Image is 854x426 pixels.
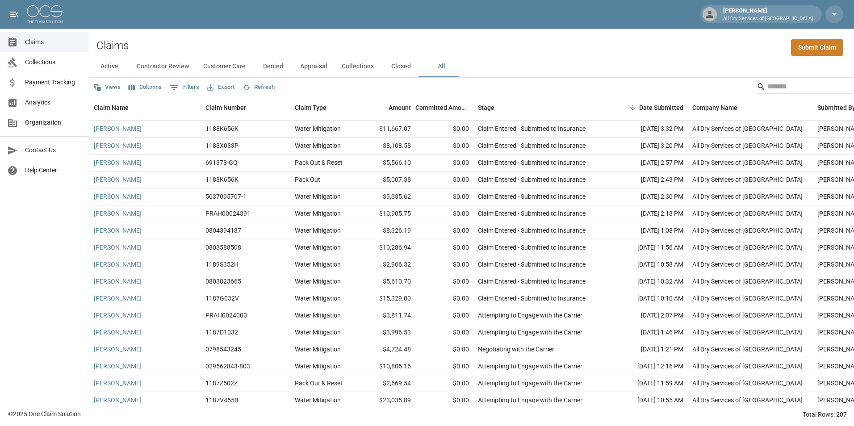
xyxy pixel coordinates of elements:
div: Amount [357,95,415,120]
div: $0.00 [415,138,473,155]
span: Help Center [25,166,82,175]
div: [DATE] 2:18 PM [607,205,688,222]
div: [DATE] 2:30 PM [607,188,688,205]
div: All Dry Services of Atlanta [692,175,803,184]
div: 1188K656K [205,124,239,133]
div: [DATE] 11:59 AM [607,375,688,392]
div: Stage [473,95,607,120]
div: [DATE] 11:56 AM [607,239,688,256]
a: [PERSON_NAME] [94,243,142,252]
div: 0803588508 [205,243,241,252]
div: $0.00 [415,121,473,138]
span: Payment Tracking [25,78,82,87]
div: Claim Entered - Submitted to Insurance [478,226,586,235]
img: ocs-logo-white-transparent.png [27,5,63,23]
div: $10,805.16 [357,358,415,375]
div: $5,610.70 [357,273,415,290]
div: 1188X083P [205,141,239,150]
div: Claim Entered - Submitted to Insurance [478,158,586,167]
div: All Dry Services of Atlanta [692,379,803,388]
div: All Dry Services of Atlanta [692,396,803,405]
span: Analytics [25,98,82,107]
div: 0804394187 [205,226,241,235]
div: [DATE] 10:55 AM [607,392,688,409]
div: $0.00 [415,222,473,239]
div: All Dry Services of Atlanta [692,158,803,167]
div: Water Mitigation [295,345,341,354]
div: Negotiating with the Carrier [478,345,554,354]
div: [DATE] 10:58 AM [607,256,688,273]
div: Stage [478,95,494,120]
div: $10,286.94 [357,239,415,256]
button: All [421,56,461,77]
div: 1188K656K [205,175,239,184]
div: Water Mitigation [295,396,341,405]
div: [DATE] 10:10 AM [607,290,688,307]
div: $0.00 [415,324,473,341]
div: dynamic tabs [89,56,854,77]
div: Date Submitted [607,95,688,120]
div: $0.00 [415,188,473,205]
div: [DATE] 12:16 PM [607,358,688,375]
div: $0.00 [415,256,473,273]
div: 691378-GQ [205,158,238,167]
div: $8,108.58 [357,138,415,155]
div: Water Mitigation [295,141,341,150]
div: Claim Type [290,95,357,120]
div: 1189S352H [205,260,239,269]
div: $10,905.75 [357,205,415,222]
div: [DATE] 2:43 PM [607,171,688,188]
div: Claim Number [201,95,290,120]
button: Export [205,80,237,94]
div: $5,566.10 [357,155,415,171]
div: Claim Entered - Submitted to Insurance [478,277,586,286]
div: Claim Name [94,95,129,120]
a: [PERSON_NAME] [94,362,142,371]
div: $0.00 [415,341,473,358]
div: $0.00 [415,239,473,256]
div: [DATE] 1:21 PM [607,341,688,358]
button: Contractor Review [130,56,196,77]
a: [PERSON_NAME] [94,141,142,150]
div: Water Mitigation [295,277,341,286]
div: Pack Out [295,175,320,184]
div: Claim Name [89,95,201,120]
div: All Dry Services of Atlanta [692,243,803,252]
div: All Dry Services of Atlanta [692,124,803,133]
a: [PERSON_NAME] [94,192,142,201]
a: [PERSON_NAME] [94,311,142,320]
div: Claim Entered - Submitted to Insurance [478,124,586,133]
div: Attempting to Engage with the Carrier [478,311,582,320]
div: 5037095707-1 [205,192,247,201]
button: Show filters [167,80,201,95]
div: Water Mitigation [295,226,341,235]
div: Claim Entered - Submitted to Insurance [478,294,586,303]
div: Water Mitigation [295,328,341,337]
a: [PERSON_NAME] [94,158,142,167]
div: $2,669.54 [357,375,415,392]
div: All Dry Services of Atlanta [692,192,803,201]
div: $2,966.32 [357,256,415,273]
div: $23,035.89 [357,392,415,409]
a: Submit Claim [791,39,843,56]
span: Claims [25,38,82,47]
div: $0.00 [415,290,473,307]
div: Water Mitigation [295,209,341,218]
div: $0.00 [415,273,473,290]
div: Pack Out & Reset [295,379,343,388]
div: Claim Number [205,95,246,120]
div: Water Mitigation [295,192,341,201]
div: $0.00 [415,375,473,392]
div: $4,724.48 [357,341,415,358]
div: PRAH00024391 [205,209,251,218]
div: All Dry Services of Atlanta [692,362,803,371]
span: Organization [25,118,82,127]
div: Committed Amount [415,95,473,120]
div: [PERSON_NAME] [720,6,816,22]
div: 1187G032V [205,294,239,303]
div: Committed Amount [415,95,469,120]
div: $5,007.38 [357,171,415,188]
div: 1187Z502Z [205,379,238,388]
div: Attempting to Engage with the Carrier [478,396,582,405]
h2: Claims [96,39,129,52]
